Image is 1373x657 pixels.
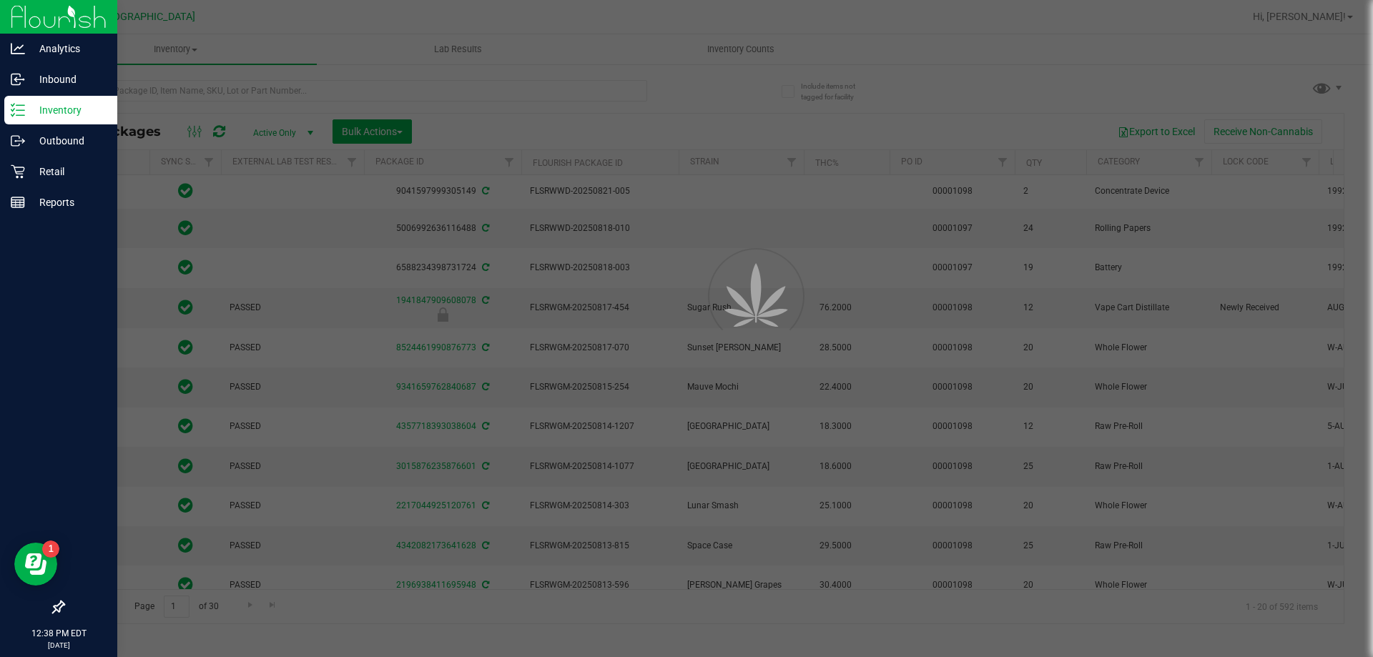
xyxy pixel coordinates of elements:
p: [DATE] [6,640,111,651]
inline-svg: Retail [11,164,25,179]
p: Analytics [25,40,111,57]
p: 12:38 PM EDT [6,627,111,640]
p: Retail [25,163,111,180]
iframe: Resource center [14,543,57,586]
inline-svg: Reports [11,195,25,209]
inline-svg: Inventory [11,103,25,117]
p: Inventory [25,102,111,119]
inline-svg: Inbound [11,72,25,87]
inline-svg: Outbound [11,134,25,148]
inline-svg: Analytics [11,41,25,56]
p: Inbound [25,71,111,88]
iframe: Resource center unread badge [42,540,59,558]
p: Outbound [25,132,111,149]
p: Reports [25,194,111,211]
